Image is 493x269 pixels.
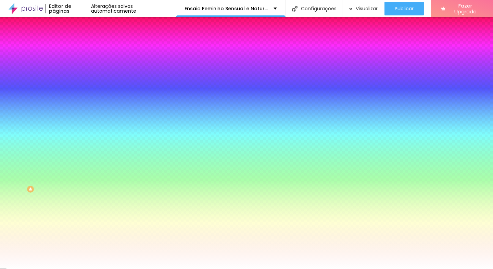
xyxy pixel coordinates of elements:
[356,6,378,11] span: Visualizar
[45,4,91,13] div: Editor de páginas
[384,2,424,15] button: Publicar
[292,6,298,12] img: Icone
[395,6,414,11] span: Publicar
[448,3,483,15] span: Fazer Upgrade
[342,2,384,15] button: Visualizar
[349,6,352,12] img: view-1.svg
[185,6,268,11] p: Ensaio Feminino Sensual e Natural — [GEOGRAPHIC_DATA], [GEOGRAPHIC_DATA] e [GEOGRAPHIC_DATA]
[91,4,176,13] div: Alterações salvas automaticamente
